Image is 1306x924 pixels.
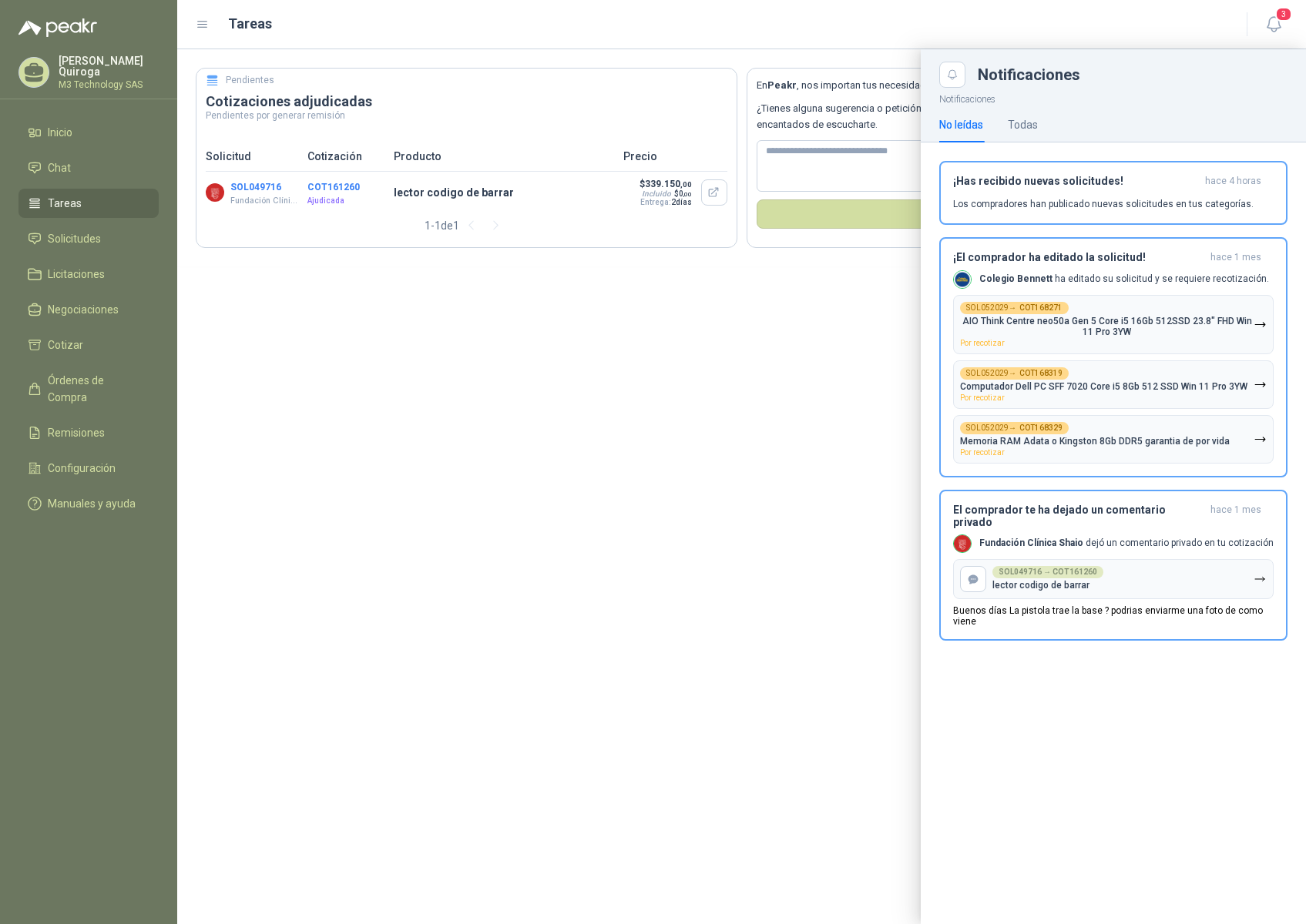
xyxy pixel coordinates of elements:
[954,271,971,288] img: Company Logo
[18,366,159,412] a: Órdenes de Compra
[18,118,159,147] a: Inicio
[953,175,1199,188] h3: ¡Has recibido nuevas solicitudes!
[48,301,119,318] span: Negociaciones
[18,295,159,324] a: Negociaciones
[48,266,105,283] span: Licitaciones
[960,367,1069,380] div: SOL052029 →
[1019,424,1063,432] b: COT168329
[1019,370,1063,377] b: COT168319
[953,415,1274,464] button: SOL052029→COT168329Memoria RAM Adata o Kingston 8Gb DDR5 garantia de por vidaPor recotizar
[953,295,1274,354] button: SOL052029→COT168271AIO Think Centre neo50a Gen 5 Core i5 16Gb 512SSD 23.8" FHD Win 11 Pro 3YWPor ...
[18,259,159,289] a: Licitaciones
[953,197,1254,211] p: Los compradores han publicado nuevas solicitudes en tus categorías.
[939,62,965,88] button: Close
[960,302,1069,314] div: SOL052029 →
[228,13,272,35] h1: Tareas
[992,580,1089,591] p: lector codigo de barrar
[953,360,1274,409] button: SOL052029→COT168319Computador Dell PC SFF 7020 Core i5 8Gb 512 SSD Win 11 Pro 3YWPor recotizar
[953,251,1204,264] h3: ¡El comprador ha editado la solicitud!
[921,88,1306,107] p: Notificaciones
[960,339,1005,347] span: Por recotizar
[939,237,1288,477] button: ¡El comprador ha editado la solicitud!hace 1 mes Company LogoColegio Bennett ha editado su solici...
[953,504,1204,528] h3: El comprador te ha dejado un comentario privado
[1260,11,1288,38] button: 3
[48,230,101,247] span: Solicitudes
[960,422,1069,434] div: SOL052029 →
[59,55,159,77] p: [PERSON_NAME] Quiroga
[48,195,82,212] span: Tareas
[18,418,159,447] a: Remisiones
[960,393,1005,402] span: Por recotizar
[953,559,1274,599] button: SOL049716 → COT161260lector codigo de barrar
[18,454,159,483] a: Configuración
[953,605,1274,627] p: Buenos días La pistola trae la base ? podrias enviarme una foto de como viene
[1275,7,1292,22] span: 3
[979,273,1269,286] p: ha editado su solicitud y se requiere recotización.
[18,489,159,518] a: Manuales y ayuda
[960,381,1247,392] p: Computador Dell PC SFF 7020 Core i5 8Gb 512 SSD Win 11 Pro 3YW
[48,495,136,512] span: Manuales y ayuda
[18,330,159,360] a: Cotizar
[939,490,1288,641] button: El comprador te ha dejado un comentario privadohace 1 mes Company LogoFundación Clínica Shaio dej...
[18,189,159,218] a: Tareas
[978,67,1288,82] div: Notificaciones
[48,460,116,477] span: Configuración
[954,535,971,552] img: Company Logo
[48,336,83,353] span: Cotizar
[939,161,1288,225] button: ¡Has recibido nuevas solicitudes!hace 4 horas Los compradores han publicado nuevas solicitudes en...
[960,436,1230,447] p: Memoria RAM Adata o Kingston 8Gb DDR5 garantia de por vida
[960,316,1254,337] p: AIO Think Centre neo50a Gen 5 Core i5 16Gb 512SSD 23.8" FHD Win 11 Pro 3YW
[48,372,144,406] span: Órdenes de Compra
[1019,304,1063,312] b: COT168271
[960,448,1005,457] span: Por recotizar
[18,224,159,253] a: Solicitudes
[979,537,1083,548] b: Fundación Clínica Shaio
[1008,116,1038,133] div: Todas
[48,124,72,141] span: Inicio
[48,424,105,441] span: Remisiones
[979,537,1274,550] p: dejó un comentario privado en tu cotización
[1205,175,1261,188] span: hace 4 horas
[1210,504,1261,528] span: hace 1 mes
[939,116,983,133] div: No leídas
[59,80,159,89] p: M3 Technology SAS
[18,18,97,37] img: Logo peakr
[18,153,159,182] a: Chat
[1210,251,1261,264] span: hace 1 mes
[979,273,1053,284] b: Colegio Bennett
[992,566,1103,578] div: SOL049716 → COT161260
[48,159,71,176] span: Chat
